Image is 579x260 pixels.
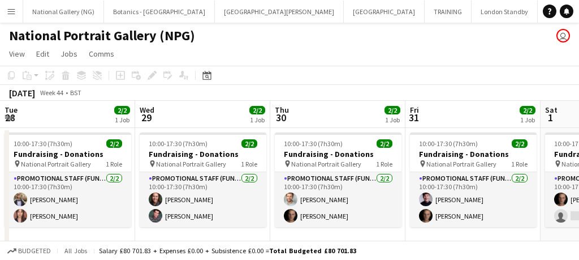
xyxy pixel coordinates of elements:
span: Edit [36,49,49,59]
span: 2/2 [241,139,257,148]
span: Comms [89,49,114,59]
div: 1 Job [250,116,265,124]
span: View [9,49,25,59]
app-card-role: Promotional Staff (Fundraiser)2/210:00-17:30 (7h30m)[PERSON_NAME][PERSON_NAME] [5,172,131,227]
span: 31 [408,111,419,124]
span: 1 Role [376,160,392,168]
span: 1 Role [241,160,257,168]
a: Edit [32,46,54,61]
span: All jobs [62,246,89,255]
span: National Portrait Gallery [21,160,91,168]
span: 10:00-17:30 (7h30m) [419,139,478,148]
span: Wed [140,105,154,115]
h3: Fundraising - Donations [5,149,131,159]
span: Total Budgeted £80 701.83 [269,246,356,255]
span: 10:00-17:30 (7h30m) [14,139,72,148]
button: National Gallery (NG) [23,1,104,23]
span: Thu [275,105,289,115]
button: TRAINING [425,1,472,23]
span: 2/2 [106,139,122,148]
span: 2/2 [249,106,265,114]
span: 1 Role [106,160,122,168]
span: 29 [138,111,154,124]
button: [GEOGRAPHIC_DATA][PERSON_NAME] [215,1,344,23]
div: 1 Job [385,116,400,124]
a: View [5,46,29,61]
div: BST [70,88,81,97]
span: 2/2 [384,106,400,114]
span: 1 [543,111,558,124]
span: Budgeted [18,247,51,255]
span: National Portrait Gallery [156,160,226,168]
app-card-role: Promotional Staff (Fundraiser)2/210:00-17:30 (7h30m)[PERSON_NAME][PERSON_NAME] [140,172,266,227]
app-card-role: Promotional Staff (Fundraiser)2/210:00-17:30 (7h30m)[PERSON_NAME][PERSON_NAME] [275,172,401,227]
span: 2/2 [377,139,392,148]
span: Fri [410,105,419,115]
span: National Portrait Gallery [291,160,361,168]
h3: Fundraising - Donations [275,149,401,159]
button: [GEOGRAPHIC_DATA] [344,1,425,23]
div: Salary £80 701.83 + Expenses £0.00 + Subsistence £0.00 = [99,246,356,255]
span: 2/2 [520,106,535,114]
span: Jobs [61,49,77,59]
div: 1 Job [520,116,535,124]
app-job-card: 10:00-17:30 (7h30m)2/2Fundraising - Donations National Portrait Gallery1 RolePromotional Staff (F... [140,133,266,227]
a: Comms [84,46,119,61]
button: Budgeted [6,245,53,257]
app-job-card: 10:00-17:30 (7h30m)2/2Fundraising - Donations National Portrait Gallery1 RolePromotional Staff (F... [410,133,537,227]
app-job-card: 10:00-17:30 (7h30m)2/2Fundraising - Donations National Portrait Gallery1 RolePromotional Staff (F... [275,133,401,227]
h3: Fundraising - Donations [410,149,537,159]
h3: Fundraising - Donations [140,149,266,159]
span: Sat [545,105,558,115]
div: 1 Job [115,116,129,124]
span: 10:00-17:30 (7h30m) [284,139,343,148]
span: Tue [5,105,18,115]
span: 1 Role [511,160,528,168]
span: 2/2 [114,106,130,114]
app-card-role: Promotional Staff (Fundraiser)2/210:00-17:30 (7h30m)[PERSON_NAME][PERSON_NAME] [410,172,537,227]
app-job-card: 10:00-17:30 (7h30m)2/2Fundraising - Donations National Portrait Gallery1 RolePromotional Staff (F... [5,133,131,227]
a: Jobs [56,46,82,61]
span: 28 [3,111,18,124]
span: 30 [273,111,289,124]
app-user-avatar: Claudia Lewis [556,29,570,42]
h1: National Portrait Gallery (NPG) [9,27,195,44]
span: National Portrait Gallery [426,160,496,168]
button: London Standby [472,1,538,23]
div: [DATE] [9,87,35,99]
span: Week 44 [37,88,66,97]
button: Botanics - [GEOGRAPHIC_DATA] [104,1,215,23]
span: 10:00-17:30 (7h30m) [149,139,208,148]
span: 2/2 [512,139,528,148]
